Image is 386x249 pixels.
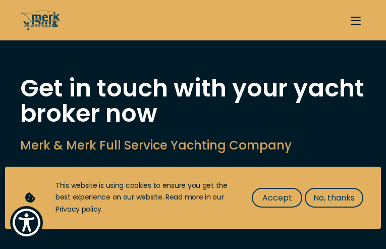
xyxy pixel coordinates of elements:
a: Privacy policy [56,204,101,214]
button: No, thanks [305,188,363,208]
div: This website is using cookies to ensure you get the best experience on our website. Read more in ... [56,180,232,216]
button: Accept [252,188,302,208]
span: Accept [262,191,292,204]
button: Show Accessibility Preferences [10,206,43,239]
p: Our team looks forward to speaking with you! Whether you are buying, selling, or looking for the ... [20,165,366,233]
span: No, thanks [313,191,355,204]
h1: Get in touch with your yacht broker now [20,76,366,126]
h2: Merk & Merk Full Service Yachting Company [20,136,366,155]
